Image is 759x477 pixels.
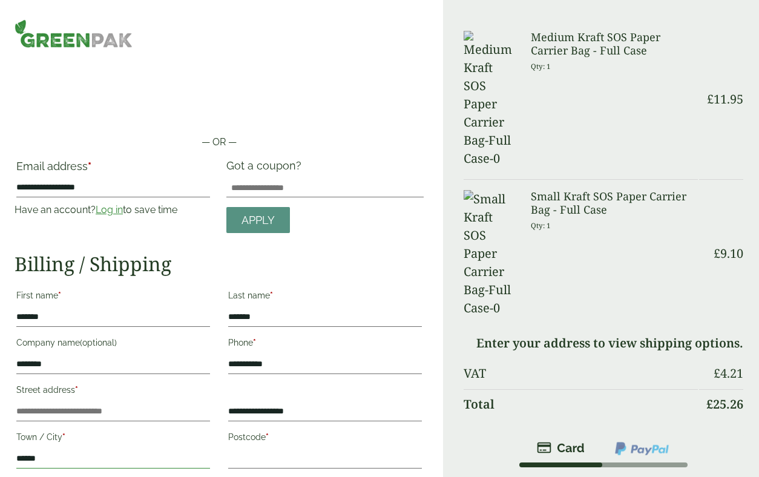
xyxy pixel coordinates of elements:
[707,91,743,107] bdi: 11.95
[706,396,713,412] span: £
[80,338,117,347] span: (optional)
[15,19,133,48] img: GreenPak Supplies
[706,396,743,412] bdi: 25.26
[531,31,698,57] h3: Medium Kraft SOS Paper Carrier Bag - Full Case
[714,245,720,262] span: £
[226,159,306,178] label: Got a coupon?
[464,389,698,419] th: Total
[62,432,65,442] abbr: required
[228,287,422,308] label: Last name
[228,429,422,449] label: Postcode
[88,160,91,173] abbr: required
[714,365,720,381] span: £
[537,441,585,455] img: stripe.png
[15,203,212,217] p: Have an account? to save time
[16,334,210,355] label: Company name
[15,252,424,275] h2: Billing / Shipping
[75,385,78,395] abbr: required
[15,135,424,150] p: — OR —
[464,190,517,317] img: Small Kraft SOS Paper Carrier Bag-Full Case-0
[714,245,743,262] bdi: 9.10
[464,329,744,358] td: Enter your address to view shipping options.
[16,161,210,178] label: Email address
[464,31,517,168] img: Medium Kraft SOS Paper Carrier Bag-Full Case-0
[241,214,275,227] span: Apply
[58,291,61,300] abbr: required
[16,381,210,402] label: Street address
[266,432,269,442] abbr: required
[16,287,210,308] label: First name
[464,359,698,388] th: VAT
[531,190,698,216] h3: Small Kraft SOS Paper Carrier Bag - Full Case
[253,338,256,347] abbr: required
[16,429,210,449] label: Town / City
[226,207,290,233] a: Apply
[707,91,714,107] span: £
[15,96,424,120] iframe: Secure payment button frame
[714,365,743,381] bdi: 4.21
[96,204,123,215] a: Log in
[228,334,422,355] label: Phone
[270,291,273,300] abbr: required
[531,221,551,230] small: Qty: 1
[531,62,551,71] small: Qty: 1
[614,441,670,456] img: ppcp-gateway.png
